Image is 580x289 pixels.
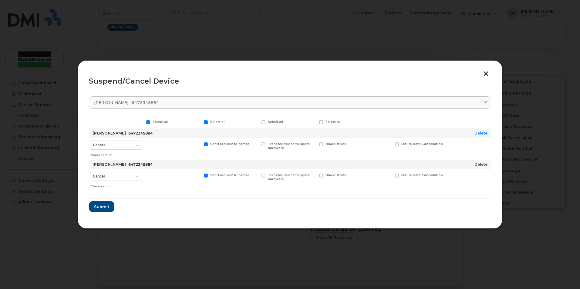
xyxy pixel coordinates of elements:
a: Delete [474,131,487,135]
input: Send request to carrier [197,174,200,177]
span: Future date Cancellation [401,142,443,146]
span: Send request to carrier [210,173,249,177]
button: Submit [89,201,114,212]
span: Select all [268,120,283,124]
input: Transfer device to spare hardware [254,142,257,145]
span: Send request to carrier [210,142,249,146]
input: Future date Cancellation [388,174,391,177]
span: [PERSON_NAME] - 6472345884 [94,100,159,105]
input: Transfer device to spare hardware [254,174,257,177]
span: Future date Cancellation [401,173,443,177]
span: Blacklist IMEI [325,142,347,146]
input: Send request to carrier [197,142,200,145]
strong: [PERSON_NAME] [93,131,126,135]
span: Blacklist IMEI [325,173,347,177]
input: Select all [197,120,200,123]
input: Blacklist IMEI [312,174,315,177]
div: Choose action [91,150,142,158]
span: Select all [325,120,341,124]
input: Select all [312,120,315,123]
span: Select all [153,120,168,124]
span: Select all [210,120,225,124]
div: Choose action [91,181,142,189]
a: Delete [474,162,487,167]
span: Submit [94,204,109,210]
span: 6472345884 [128,131,153,135]
input: Blacklist IMEI [312,142,315,145]
input: Select all [254,120,257,123]
span: Transfer device to spare hardware [268,173,310,181]
div: Suspend/Cancel Device [89,78,491,85]
input: Future date Cancellation [388,142,391,145]
span: Transfer device to spare hardware [268,142,310,150]
input: Select all [139,120,142,123]
span: 6472345884 [128,162,153,167]
a: [PERSON_NAME] - 6472345884 [89,96,491,109]
strong: [PERSON_NAME] [93,162,126,167]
